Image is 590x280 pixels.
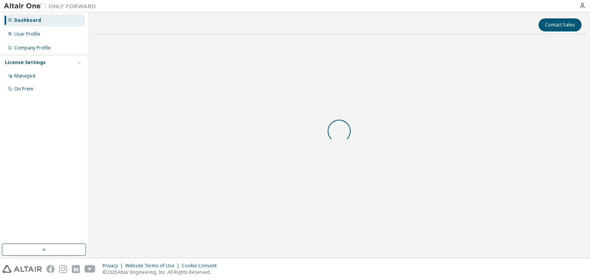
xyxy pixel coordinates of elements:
[4,2,100,10] img: Altair One
[14,31,40,37] div: User Profile
[72,265,80,273] img: linkedin.svg
[2,265,42,273] img: altair_logo.svg
[14,86,33,92] div: On Prem
[103,263,125,269] div: Privacy
[14,45,51,51] div: Company Profile
[125,263,182,269] div: Website Terms of Use
[103,269,221,275] p: © 2025 Altair Engineering, Inc. All Rights Reserved.
[85,265,96,273] img: youtube.svg
[182,263,221,269] div: Cookie Consent
[5,59,46,66] div: License Settings
[14,17,41,23] div: Dashboard
[539,18,582,31] button: Contact Sales
[46,265,55,273] img: facebook.svg
[59,265,67,273] img: instagram.svg
[14,73,35,79] div: Managed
